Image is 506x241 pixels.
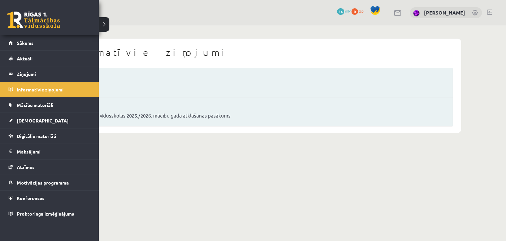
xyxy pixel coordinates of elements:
a: Atzīmes [9,159,91,175]
a: Digitālie materiāli [9,128,91,144]
a: Sākums [9,35,91,51]
a: [PERSON_NAME] [424,9,465,16]
span: Konferences [17,195,44,201]
a: 0 xp [351,8,367,14]
a: Maksājumi [9,144,91,159]
a: Konferences [9,190,91,206]
span: Mācību materiāli [17,102,53,108]
a: Rīgas 1. Tālmācības vidusskola [7,12,60,28]
legend: Maksājumi [17,144,91,159]
span: 14 [337,8,344,15]
a: Mācību materiāli [9,97,91,113]
a: Motivācijas programma [9,175,91,190]
span: Atzīmes [17,164,35,170]
legend: Ziņojumi [17,66,91,82]
a: Ziņojumi [9,66,91,82]
a: Proktoringa izmēģinājums [9,206,91,221]
legend: Informatīvie ziņojumi [17,82,91,97]
span: Proktoringa izmēģinājums [17,211,74,217]
span: Digitālie materiāli [17,133,56,139]
a: Mācību process! [56,83,444,90]
span: mP [345,8,351,14]
a: 14 mP [337,8,351,14]
span: xp [359,8,363,14]
a: Aktuāli [9,51,91,66]
img: Marija Nicmane [413,10,420,17]
span: Aktuāli [17,55,33,61]
span: 0 [351,8,358,15]
a: Informatīvie ziņojumi [9,82,91,97]
a: Rīgas 1. Tālmācības vidusskolas 2025./2026. mācību gada atklāšanas pasākums [56,112,444,120]
a: [DEMOGRAPHIC_DATA] [9,113,91,128]
span: Sākums [17,40,34,46]
h1: Informatīvie ziņojumi [48,47,453,58]
span: Motivācijas programma [17,180,69,186]
span: [DEMOGRAPHIC_DATA] [17,118,69,123]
